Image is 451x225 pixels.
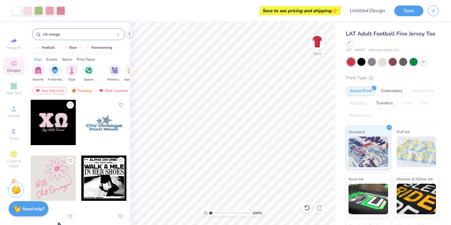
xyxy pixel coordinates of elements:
[35,88,40,93] img: most_fav.gif
[124,77,138,82] span: Game Day
[355,48,366,53] span: # 6937
[346,111,376,120] div: Rhinestones
[349,184,388,214] img: Neon Ink
[85,46,90,50] img: trend_line.gif
[69,46,77,49] div: bear
[369,48,399,53] span: Minimum Order: 12 +
[52,67,58,74] img: Fraternity Image
[83,64,95,82] button: filter button
[394,6,423,16] button: Save
[48,64,62,82] button: filter button
[399,99,416,108] div: Vinyl
[42,46,55,49] div: football
[66,64,78,82] div: filter for Club
[397,129,410,135] span: Puff Ink
[418,99,432,108] div: Foil
[36,46,40,50] img: trend_line.gif
[311,36,323,48] img: Back
[67,213,74,220] button: Like
[345,5,390,17] input: Untitled Design
[32,64,44,82] div: filter for Sorority
[60,43,79,52] button: bear
[372,99,397,108] div: Transfers
[346,87,376,96] div: Screen Print
[8,113,20,118] span: Upload
[7,45,21,50] span: Image AI
[42,31,117,37] input: Try "Alpha"
[6,186,21,191] span: Decorate
[99,88,104,93] img: most_fav.gif
[32,43,58,52] button: football
[397,137,436,167] img: Puff Ink
[48,77,62,82] span: Fraternity
[346,30,435,37] span: LAT Adult Football Fine Jersey Tee
[33,87,67,94] div: Your Org's Fav
[69,87,94,94] div: Trending
[397,184,436,214] img: Metallic & Glitter Ink
[397,176,433,182] span: Metallic & Glitter Ink
[85,67,92,74] img: Sports Image
[377,87,407,96] div: Embroidery
[68,67,75,74] img: Club Image
[33,77,44,82] span: Sorority
[71,88,76,93] img: trending.gif
[349,176,364,182] span: Neon Ink
[346,74,439,81] div: Print Type
[46,57,57,62] div: Events
[107,64,121,82] button: filter button
[117,157,125,164] button: Like
[124,64,138,82] div: filter for Game Day
[6,91,21,96] span: Add Text
[128,67,135,74] img: Game Day Image
[84,77,94,82] span: Sports
[22,206,44,212] strong: Need help?
[67,157,74,164] button: Like
[32,64,44,82] button: filter button
[9,136,19,141] span: Greek
[346,48,352,53] span: LAT
[260,6,340,15] div: Save to see pricing and shipping
[48,64,62,82] div: filter for Fraternity
[349,137,388,167] img: Standard
[68,77,75,82] span: Club
[63,46,68,50] img: trend_line.gif
[252,210,262,216] span: 100 %
[3,159,25,168] span: Clipart & logos
[66,64,78,82] button: filter button
[91,46,112,49] div: homecoming
[7,68,21,73] span: Designs
[96,87,131,94] div: Most Favorited
[107,64,121,82] div: filter for Parent's Weekend
[111,67,118,74] img: Parent's Weekend Image
[83,64,95,82] div: filter for Sports
[346,99,370,108] div: Applique
[408,87,438,96] div: Digital Print
[349,129,365,135] span: Standard
[77,57,95,62] div: Print Types
[331,7,338,14] span: 👉
[34,57,42,62] div: Orgs
[117,101,125,109] button: Like
[117,213,125,220] button: Like
[124,64,138,82] button: filter button
[35,67,42,74] img: Sorority Image
[67,101,74,109] button: Like
[62,57,72,62] div: Styles
[313,51,321,56] div: Back
[82,43,115,52] button: homecoming
[107,77,121,82] span: Parent's Weekend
